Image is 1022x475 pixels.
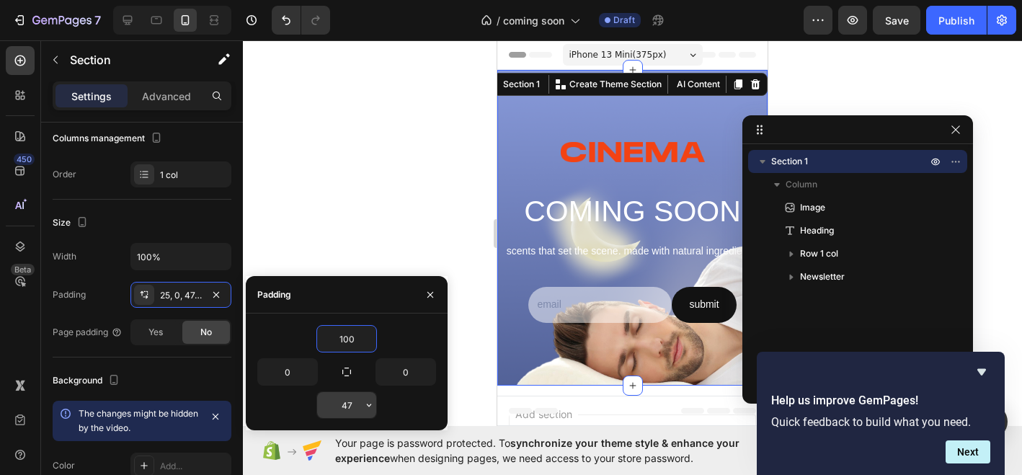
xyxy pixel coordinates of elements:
[53,213,91,233] div: Size
[53,288,86,301] div: Padding
[873,6,920,35] button: Save
[200,326,212,339] span: No
[79,408,198,433] span: The changes might be hidden by the video.
[938,13,974,28] div: Publish
[335,435,796,466] span: Your page is password protected. To when designing pages, we need access to your store password.
[497,40,768,426] iframe: Design area
[272,6,330,35] div: Undo/Redo
[497,13,500,28] span: /
[885,14,909,27] span: Save
[317,326,376,352] input: Auto
[53,459,75,472] div: Color
[771,363,990,463] div: Help us improve GemPages!
[14,154,35,165] div: 450
[53,168,76,181] div: Order
[503,13,564,28] span: coming soon
[926,6,987,35] button: Publish
[317,392,376,418] input: Auto
[160,169,228,182] div: 1 col
[70,51,188,68] p: Section
[946,440,990,463] button: Next question
[148,326,163,339] span: Yes
[160,289,202,302] div: 25, 0, 47, 0
[53,326,123,339] div: Page padding
[131,244,231,270] input: Auto
[771,154,808,169] span: Section 1
[257,288,291,301] div: Padding
[160,460,228,473] div: Add...
[6,6,107,35] button: 7
[53,371,123,391] div: Background
[786,177,817,192] span: Column
[771,392,990,409] h2: Help us improve GemPages!
[94,12,101,29] p: 7
[771,415,990,429] p: Quick feedback to build what you need.
[376,359,435,385] input: Auto
[613,14,635,27] span: Draft
[800,247,838,261] span: Row 1 col
[53,250,76,263] div: Width
[142,89,191,104] p: Advanced
[11,264,35,275] div: Beta
[800,223,834,238] span: Heading
[71,89,112,104] p: Settings
[335,437,739,464] span: synchronize your theme style & enhance your experience
[973,363,990,381] button: Hide survey
[800,200,825,215] span: Image
[53,129,165,148] div: Columns management
[800,270,845,284] span: Newsletter
[258,359,317,385] input: Auto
